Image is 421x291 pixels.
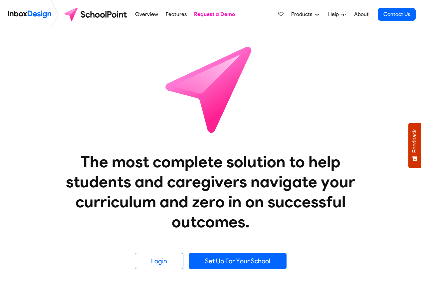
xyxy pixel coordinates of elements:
[378,8,416,21] a: Contact Us
[325,8,348,21] a: Help
[133,8,160,21] a: Overview
[61,6,131,22] img: schoolpoint logo
[408,123,421,168] button: Feedback - Show survey
[53,152,369,232] heading: The most complete solution to help students and caregivers navigate your curriculum and zero in o...
[164,8,188,21] a: Features
[412,129,418,153] span: Feedback
[289,8,322,21] a: Products
[151,29,271,149] img: icon_schoolpoint.svg
[189,253,287,269] a: Set Up For Your School
[291,10,315,18] span: Products
[192,8,237,21] a: Request a Demo
[135,253,183,269] a: Login
[328,10,341,18] span: Help
[352,8,370,21] a: About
